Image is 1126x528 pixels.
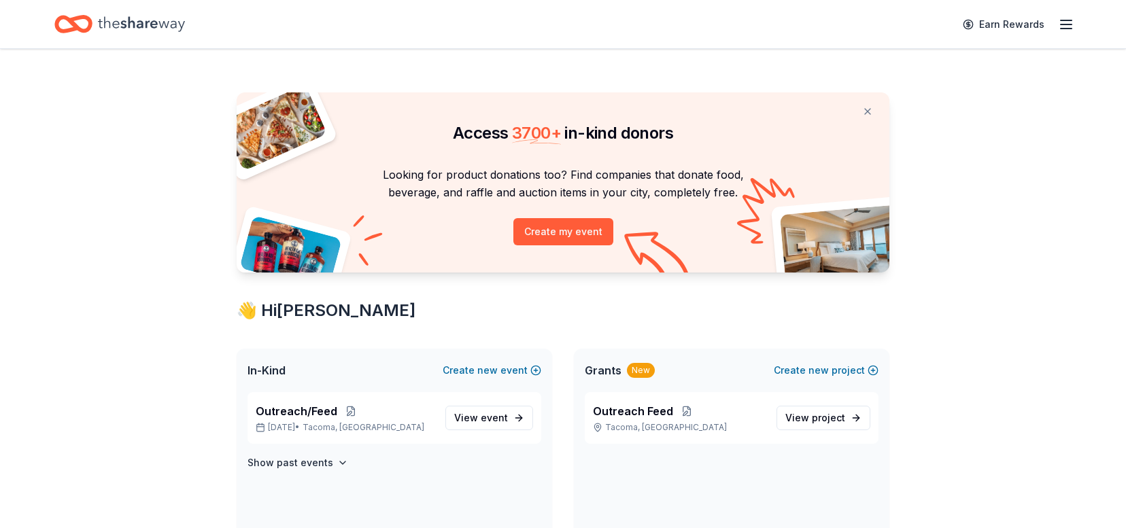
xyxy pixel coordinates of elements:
a: Home [54,8,185,40]
button: Create my event [513,218,613,245]
span: new [477,362,498,379]
a: View event [445,406,533,430]
span: event [481,412,508,423]
button: Createnewevent [443,362,541,379]
span: Grants [585,362,621,379]
span: View [785,410,845,426]
img: Pizza [222,84,328,171]
p: Tacoma, [GEOGRAPHIC_DATA] [593,422,766,433]
span: 3700 + [512,123,561,143]
span: Tacoma, [GEOGRAPHIC_DATA] [303,422,424,433]
button: Show past events [248,455,348,471]
span: In-Kind [248,362,286,379]
button: Createnewproject [774,362,878,379]
span: Outreach/Feed [256,403,337,419]
img: Curvy arrow [624,232,692,283]
p: Looking for product donations too? Find companies that donate food, beverage, and raffle and auct... [253,166,873,202]
div: New [627,363,655,378]
span: new [808,362,829,379]
p: [DATE] • [256,422,434,433]
span: View [454,410,508,426]
span: project [812,412,845,423]
span: Access in-kind donors [453,123,673,143]
span: Outreach Feed [593,403,673,419]
a: Earn Rewards [955,12,1053,37]
a: View project [777,406,870,430]
h4: Show past events [248,455,333,471]
div: 👋 Hi [PERSON_NAME] [237,300,889,321]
